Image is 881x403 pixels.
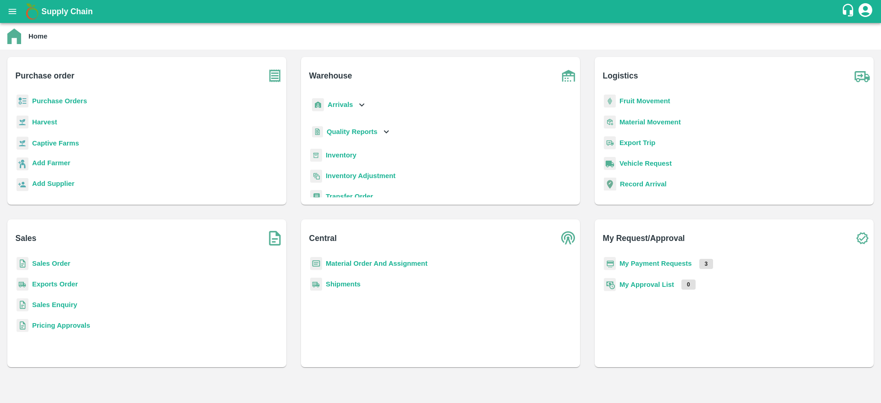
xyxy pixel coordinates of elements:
[620,180,667,188] a: Record Arrival
[263,227,286,250] img: soSales
[17,115,28,129] img: harvest
[16,232,37,245] b: Sales
[326,193,373,200] a: Transfer Order
[699,259,714,269] p: 3
[41,7,93,16] b: Supply Chain
[17,257,28,270] img: sales
[557,227,580,250] img: central
[619,160,672,167] a: Vehicle Request
[326,151,357,159] a: Inventory
[32,97,87,105] a: Purchase Orders
[263,64,286,87] img: purchase
[328,101,353,108] b: Arrivals
[32,118,57,126] a: Harvest
[17,319,28,332] img: sales
[310,169,322,183] img: inventory
[312,126,323,138] img: qualityReport
[17,157,28,171] img: farmer
[604,95,616,108] img: fruit
[604,157,616,170] img: vehicle
[604,178,616,190] img: recordArrival
[851,64,874,87] img: truck
[604,257,616,270] img: payment
[619,260,692,267] a: My Payment Requests
[326,260,428,267] a: Material Order And Assignment
[32,158,70,170] a: Add Farmer
[603,232,685,245] b: My Request/Approval
[309,232,337,245] b: Central
[32,301,77,308] a: Sales Enquiry
[310,190,322,203] img: whTransfer
[619,139,655,146] a: Export Trip
[7,28,21,44] img: home
[327,128,378,135] b: Quality Reports
[17,278,28,291] img: shipments
[17,95,28,108] img: reciept
[32,260,70,267] a: Sales Order
[23,2,41,21] img: logo
[310,278,322,291] img: shipments
[312,98,324,112] img: whArrival
[32,322,90,329] a: Pricing Approvals
[557,64,580,87] img: warehouse
[619,118,681,126] a: Material Movement
[326,280,361,288] a: Shipments
[2,1,23,22] button: open drawer
[604,115,616,129] img: material
[604,136,616,150] img: delivery
[32,159,70,167] b: Add Farmer
[310,95,367,115] div: Arrivals
[604,278,616,291] img: approval
[17,136,28,150] img: harvest
[310,257,322,270] img: centralMaterial
[32,179,74,191] a: Add Supplier
[857,2,874,21] div: account of current user
[603,69,638,82] b: Logistics
[310,123,391,141] div: Quality Reports
[310,149,322,162] img: whInventory
[681,280,696,290] p: 0
[619,281,674,288] a: My Approval List
[41,5,841,18] a: Supply Chain
[32,280,78,288] a: Exports Order
[17,298,28,312] img: sales
[326,172,396,179] a: Inventory Adjustment
[851,227,874,250] img: check
[841,3,857,20] div: customer-support
[32,180,74,187] b: Add Supplier
[17,178,28,191] img: supplier
[28,33,47,40] b: Home
[309,69,352,82] b: Warehouse
[16,69,74,82] b: Purchase order
[619,97,670,105] a: Fruit Movement
[32,140,79,147] a: Captive Farms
